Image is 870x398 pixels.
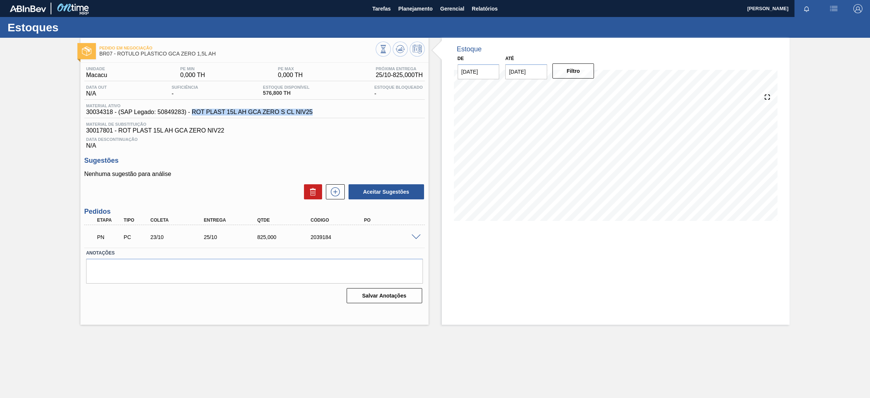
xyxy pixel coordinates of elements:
[84,85,109,97] div: N/A
[472,4,498,13] span: Relatórios
[86,66,107,71] span: Unidade
[440,4,464,13] span: Gerencial
[309,218,370,223] div: Código
[376,42,391,57] button: Visão Geral dos Estoques
[309,234,370,240] div: 2039184
[458,56,464,61] label: De
[202,234,263,240] div: 25/10/2025
[86,248,423,259] label: Anotações
[95,229,124,245] div: Pedido em Negociação
[10,5,46,12] img: TNhmsLtSVTkK8tSr43FrP2fwEKptu5GPRR3wAAAABJRU5ErkJggg==
[457,45,482,53] div: Estoque
[853,4,862,13] img: Logout
[278,72,303,79] span: 0,000 TH
[372,4,391,13] span: Tarefas
[458,64,500,79] input: dd/mm/yyyy
[505,64,547,79] input: dd/mm/yyyy
[398,4,433,13] span: Planejamento
[410,42,425,57] button: Programar Estoque
[170,85,200,97] div: -
[794,3,819,14] button: Notificações
[263,85,309,89] span: Estoque Disponível
[374,85,423,89] span: Estoque Bloqueado
[393,42,408,57] button: Atualizar Gráfico
[99,51,376,57] span: BR07 - RÓTULO PLÁSTICO GCA ZERO 1,5L AH
[148,234,209,240] div: 23/10/2025
[122,234,151,240] div: Pedido de Compra
[86,137,423,142] span: Data Descontinuação
[86,122,423,126] span: Material de Substituição
[300,184,322,199] div: Excluir Sugestões
[84,157,425,165] h3: Sugestões
[86,103,313,108] span: Material ativo
[171,85,198,89] span: Suficiência
[829,4,838,13] img: userActions
[180,66,205,71] span: PE MIN
[362,218,423,223] div: PO
[8,23,142,32] h1: Estoques
[180,72,205,79] span: 0,000 TH
[278,66,303,71] span: PE MAX
[202,218,263,223] div: Entrega
[95,218,124,223] div: Etapa
[345,184,425,200] div: Aceitar Sugestões
[86,127,423,134] span: 30017801 - ROT PLAST 15L AH GCA ZERO NIV22
[86,109,313,116] span: 30034318 - (SAP Legado: 50849283) - ROT PLAST 15L AH GCA ZERO S CL NIV25
[376,66,423,71] span: Próxima Entrega
[255,234,316,240] div: 825,000
[97,234,122,240] p: PN
[255,218,316,223] div: Qtde
[84,171,425,177] p: Nenhuma sugestão para análise
[99,46,376,50] span: Pedido em Negociação
[263,90,309,96] span: 576,800 TH
[376,72,423,79] span: 25/10 - 825,000 TH
[349,184,424,199] button: Aceitar Sugestões
[552,63,594,79] button: Filtro
[84,134,425,149] div: N/A
[84,208,425,216] h3: Pedidos
[347,288,422,303] button: Salvar Anotações
[82,46,91,56] img: Ícone
[322,184,345,199] div: Nova sugestão
[372,85,424,97] div: -
[86,72,107,79] span: Macacu
[86,85,107,89] span: Data out
[505,56,514,61] label: Até
[148,218,209,223] div: Coleta
[122,218,151,223] div: Tipo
